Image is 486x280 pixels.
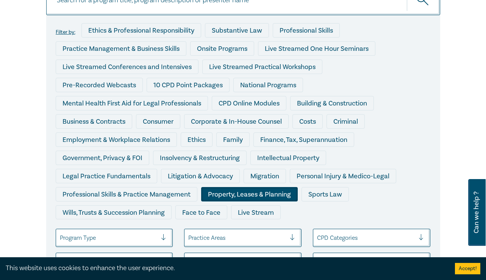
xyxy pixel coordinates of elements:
div: Ethics [181,132,213,147]
div: Professional Skills & Practice Management [56,187,197,201]
input: select [188,234,190,242]
div: Ethics & Professional Responsibility [81,23,201,38]
div: Professional Skills [273,23,340,38]
div: Costs [292,114,323,129]
div: Intellectual Property [250,151,326,165]
div: Pre-Recorded Webcasts [56,78,143,92]
span: Can we help ? [473,184,480,241]
label: Filter by: [56,29,75,35]
div: Family [216,132,250,147]
div: Live Streamed Practical Workshops [202,60,322,74]
div: Live Stream [231,205,281,220]
div: Live Streamed Conferences and Intensives [56,60,198,74]
div: Mental Health First Aid for Legal Professionals [56,96,208,110]
div: Litigation & Advocacy [161,169,240,183]
input: select [317,234,319,242]
div: Substantive Law [205,23,269,38]
div: Practice Management & Business Skills [56,41,186,56]
div: Insolvency & Restructuring [153,151,247,165]
div: Employment & Workplace Relations [56,132,177,147]
input: select [60,234,61,242]
div: This website uses cookies to enhance the user experience. [6,263,444,273]
div: Consumer [136,114,180,129]
div: Finance, Tax, Superannuation [253,132,354,147]
div: Face to Face [175,205,227,220]
div: Migration [244,169,286,183]
input: To Date [184,253,302,271]
div: Live Streamed One Hour Seminars [258,41,375,56]
div: Personal Injury & Medico-Legal [290,169,396,183]
div: Government, Privacy & FOI [56,151,149,165]
div: Wills, Trusts & Succession Planning [56,205,172,220]
input: From Date [56,253,173,271]
div: Legal Practice Fundamentals [56,169,157,183]
div: Sports Law [302,187,349,201]
button: Accept cookies [455,263,480,274]
div: Criminal [327,114,365,129]
div: 10 CPD Point Packages [147,78,230,92]
div: Corporate & In-House Counsel [184,114,289,129]
div: Onsite Programs [190,41,254,56]
div: Business & Contracts [56,114,132,129]
div: Property, Leases & Planning [201,187,298,201]
div: National Programs [233,78,303,92]
div: Building & Construction [290,96,374,110]
div: CPD Online Modules [212,96,286,110]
